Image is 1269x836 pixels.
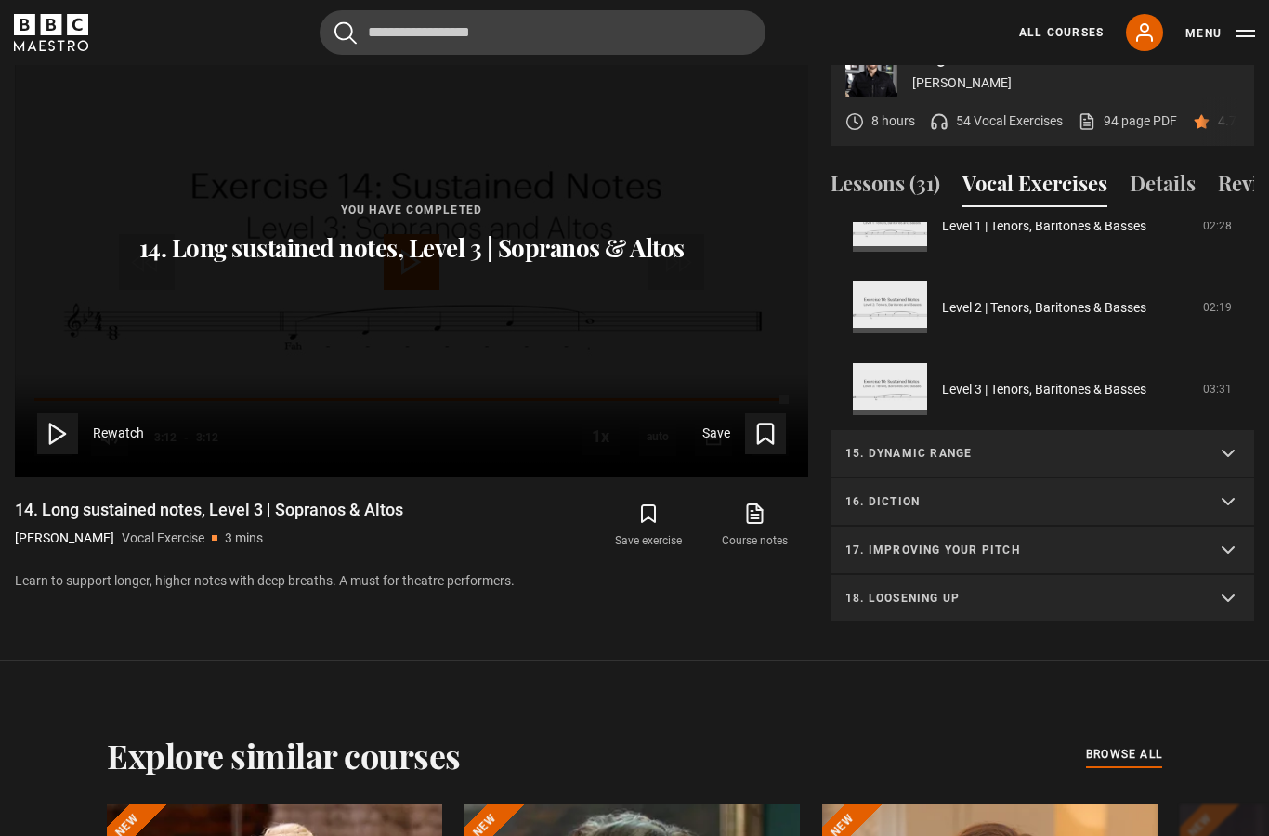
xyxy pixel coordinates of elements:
[831,478,1254,527] summary: 16. Diction
[831,527,1254,575] summary: 17. Improving your pitch
[139,202,685,218] p: You have completed
[912,73,1239,93] p: [PERSON_NAME]
[942,216,1146,236] a: Level 1 | Tenors, Baritones & Basses
[122,529,204,548] p: Vocal Exercise
[831,430,1254,478] summary: 15. Dynamic range
[334,21,357,45] button: Submit the search query
[595,499,701,553] button: Save exercise
[702,413,786,454] button: Save
[942,380,1146,399] a: Level 3 | Tenors, Baritones & Basses
[37,413,144,454] button: Rewatch
[93,424,144,443] span: Rewatch
[702,424,730,443] span: Save
[1086,745,1162,764] span: browse all
[1078,111,1177,131] a: 94 page PDF
[845,445,1195,462] p: 15. Dynamic range
[1019,24,1104,41] a: All Courses
[1086,745,1162,765] a: browse all
[320,10,765,55] input: Search
[225,529,263,548] p: 3 mins
[845,590,1195,607] p: 18. Loosening up
[912,49,1239,66] p: Sing Like the Stars
[1185,24,1255,43] button: Toggle navigation
[14,14,88,51] svg: BBC Maestro
[702,499,808,553] a: Course notes
[139,233,685,263] p: 14. Long sustained notes, Level 3 | Sopranos & Altos
[831,168,940,207] button: Lessons (31)
[831,575,1254,623] summary: 18. Loosening up
[845,542,1195,558] p: 17. Improving your pitch
[942,298,1146,318] a: Level 2 | Tenors, Baritones & Basses
[1130,168,1196,207] button: Details
[15,529,114,548] p: [PERSON_NAME]
[871,111,915,131] p: 8 hours
[107,736,461,775] h2: Explore similar courses
[15,571,808,591] p: Learn to support longer, higher notes with deep breaths. A must for theatre performers.
[956,111,1063,131] p: 54 Vocal Exercises
[15,499,403,521] h1: 14. Long sustained notes, Level 3 | Sopranos & Altos
[962,168,1107,207] button: Vocal Exercises
[845,493,1195,510] p: 16. Diction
